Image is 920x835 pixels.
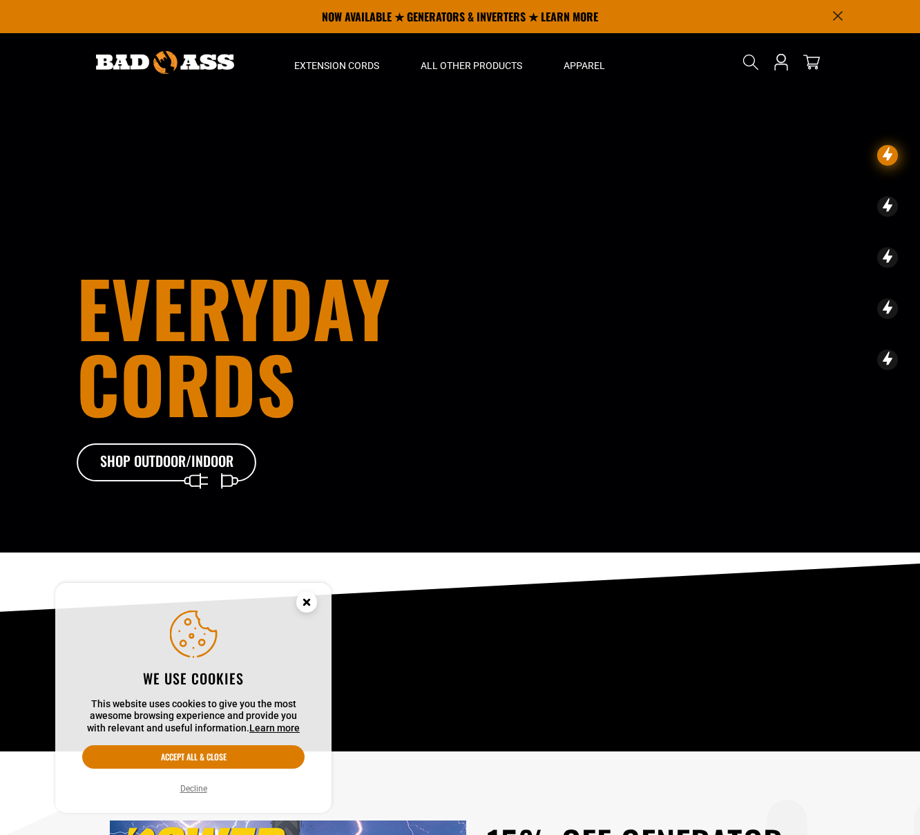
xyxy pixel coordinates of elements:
a: Learn more [249,722,300,733]
a: Shop Outdoor/Indoor [77,443,256,482]
span: Apparel [564,59,605,72]
button: Decline [176,782,211,796]
span: Extension Cords [294,59,379,72]
h2: We use cookies [82,669,305,687]
summary: All Other Products [400,33,543,91]
h1: Everyday cords [77,269,537,421]
button: Accept all & close [82,745,305,769]
summary: Search [740,51,762,73]
summary: Apparel [543,33,626,91]
summary: Extension Cords [274,33,400,91]
p: This website uses cookies to give you the most awesome browsing experience and provide you with r... [82,698,305,735]
aside: Cookie Consent [55,583,332,814]
img: Bad Ass Extension Cords [96,51,234,74]
span: All Other Products [421,59,522,72]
